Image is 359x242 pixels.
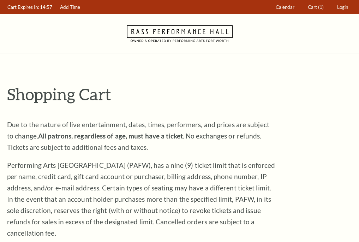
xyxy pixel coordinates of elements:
[7,160,275,239] p: Performing Arts [GEOGRAPHIC_DATA] (PAFW), has a nine (9) ticket limit that is enforced per name, ...
[276,4,294,10] span: Calendar
[57,0,84,14] a: Add Time
[40,4,52,10] span: 14:57
[337,4,348,10] span: Login
[305,0,327,14] a: Cart (1)
[318,4,324,10] span: (1)
[308,4,317,10] span: Cart
[273,0,298,14] a: Calendar
[7,85,352,103] p: Shopping Cart
[7,120,269,151] span: Due to the nature of live entertainment, dates, times, performers, and prices are subject to chan...
[38,132,183,140] strong: All patrons, regardless of age, must have a ticket
[334,0,352,14] a: Login
[7,4,39,10] span: Cart Expires In:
